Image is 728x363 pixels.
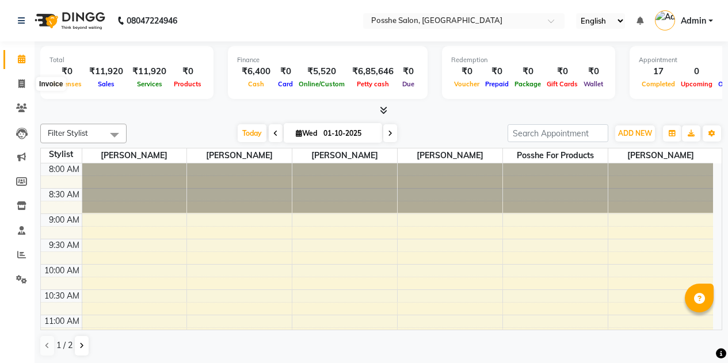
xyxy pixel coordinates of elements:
span: Package [512,80,544,88]
span: Wallet [581,80,606,88]
span: [PERSON_NAME] [82,148,187,163]
div: ₹0 [451,65,482,78]
div: 8:00 AM [47,163,82,175]
div: ₹0 [482,65,512,78]
img: logo [29,5,108,37]
span: [PERSON_NAME] [187,148,292,163]
div: 9:30 AM [47,239,82,251]
span: Cash [245,80,267,88]
span: [PERSON_NAME] [292,148,397,163]
div: ₹0 [512,65,544,78]
span: Voucher [451,80,482,88]
span: [PERSON_NAME] [398,148,502,163]
span: Posshe for products [503,148,608,163]
span: Wed [293,129,320,137]
span: Completed [639,80,678,88]
span: Online/Custom [296,80,348,88]
input: 2025-10-01 [320,125,378,142]
div: ₹11,920 [128,65,171,78]
span: Prepaid [482,80,512,88]
div: 10:30 AM [42,290,82,302]
span: Petty cash [354,80,392,88]
div: ₹0 [581,65,606,78]
div: ₹6,400 [237,65,275,78]
div: Invoice [36,77,66,91]
span: Services [134,80,165,88]
span: 1 / 2 [56,339,73,351]
div: 0 [678,65,715,78]
span: Sales [95,80,117,88]
span: Products [171,80,204,88]
div: Total [49,55,204,65]
input: Search Appointment [508,124,608,142]
div: ₹0 [171,65,204,78]
div: 8:30 AM [47,189,82,201]
div: ₹5,520 [296,65,348,78]
div: ₹6,85,646 [348,65,398,78]
span: Upcoming [678,80,715,88]
span: Filter Stylist [48,128,88,137]
span: Today [238,124,266,142]
span: Gift Cards [544,80,581,88]
div: Finance [237,55,418,65]
div: ₹0 [49,65,85,78]
div: ₹0 [275,65,296,78]
button: ADD NEW [615,125,655,142]
span: Card [275,80,296,88]
div: Stylist [41,148,82,161]
div: 11:00 AM [42,315,82,327]
div: 9:00 AM [47,214,82,226]
div: 10:00 AM [42,265,82,277]
span: Admin [681,15,706,27]
div: 17 [639,65,678,78]
div: ₹0 [398,65,418,78]
b: 08047224946 [127,5,177,37]
span: [PERSON_NAME] [608,148,713,163]
div: ₹0 [544,65,581,78]
img: Admin [655,10,675,30]
span: Due [399,80,417,88]
div: Redemption [451,55,606,65]
div: ₹11,920 [85,65,128,78]
span: ADD NEW [618,129,652,137]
